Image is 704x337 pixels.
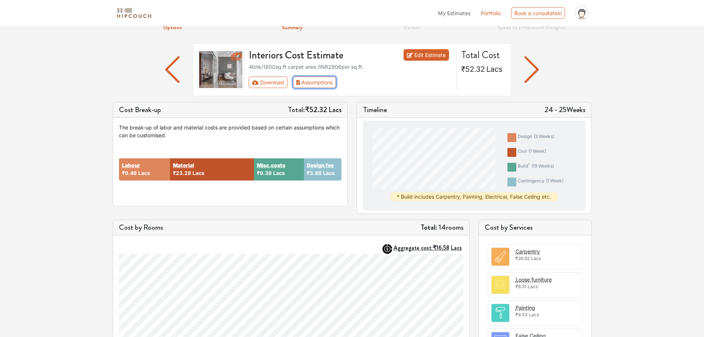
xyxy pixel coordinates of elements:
[307,161,334,169] button: Design fee
[516,276,552,283] button: Loose furniture
[518,133,554,142] div: design
[293,77,336,88] button: Assumptions
[119,223,163,232] h5: Cost by Rooms
[516,284,526,289] span: ₹6.31
[193,170,204,176] span: Lacs
[119,105,161,114] h5: Cost Break-up
[282,23,303,31] strong: Summary
[492,276,509,294] img: room.svg
[257,161,285,169] button: Misc.costs
[288,105,341,114] h5: Total:
[163,23,182,31] strong: Options
[433,243,449,252] span: ₹16.58
[404,49,449,61] a: Edit Estimate
[116,7,153,20] img: logo-horizontal.svg
[529,312,539,317] span: Lacs
[518,163,554,172] div: build
[438,10,470,16] span: My Estimates
[481,9,501,17] a: Portfolio
[461,49,506,61] h4: Total Cost
[329,104,341,115] span: Lacs
[249,77,342,88] div: First group
[244,49,385,62] h3: Interiors Cost Estimate
[518,148,546,157] div: civil
[531,256,541,261] span: Lacs
[391,192,557,201] div: * Build includes Carpentry, Painting, Electrical, False Ceiling etc.
[122,170,137,176] span: ₹9.46
[516,304,535,311] button: Painting
[516,312,527,317] span: ₹4.53
[273,170,285,176] span: Lacs
[165,56,180,83] img: arrow left
[451,243,462,252] span: Lacs
[421,222,437,233] strong: Total:
[173,161,194,169] button: Material
[516,256,530,261] span: ₹26.92
[249,63,452,71] div: 4bhk / 1800 sq.ft carpet area /INR 2906 per sq.ft.
[173,170,191,176] span: ₹23.28
[138,170,150,176] span: Lacs
[119,124,341,139] div: The break-up of labor and material costs are provided based on certain assumptions which can be c...
[323,170,335,176] span: Lacs
[249,77,288,88] button: Download
[363,105,387,114] h5: Timeline
[528,284,538,289] span: Lacs
[197,49,245,90] img: gallery
[546,178,564,183] span: ( 1 week )
[518,178,564,186] div: contingency
[486,65,503,74] span: Lacs
[307,170,322,176] span: ₹3.88
[524,56,539,83] img: arrow left
[257,170,272,176] span: ₹9.39
[492,304,509,322] img: room.svg
[122,161,140,169] button: Labour
[492,248,509,266] img: room.svg
[497,23,566,31] strong: Speak to a Hipcouch Designer
[516,247,540,255] button: Carpentry
[531,163,554,169] span: ( 19 weeks )
[404,23,420,31] strong: Details
[382,244,392,254] img: AggregateIcon
[485,223,585,232] h5: Cost by Services
[394,244,463,251] button: Aggregate cost:₹16.58Lacs
[249,77,452,88] div: Toolbar with button groups
[528,148,546,154] span: ( 1 week )
[534,134,554,139] span: ( 3 weeks )
[305,104,327,115] span: ₹52.32
[511,7,565,19] div: Book a consultation
[421,223,463,232] h5: 14 rooms
[394,243,462,252] strong: Aggregate cost:
[544,105,585,114] h5: 24 - 25 Weeks
[461,65,485,74] span: ₹52.32
[116,5,153,21] span: logo-horizontal.svg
